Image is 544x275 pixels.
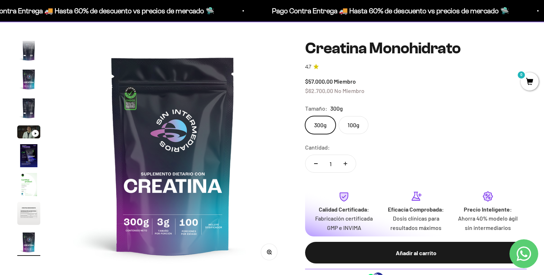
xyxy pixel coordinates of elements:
[58,40,288,270] img: Creatina Monohidrato
[118,107,148,120] span: Enviar
[17,231,40,254] img: Creatina Monohidrato
[17,39,40,64] button: Ir al artículo 2
[17,97,40,120] img: Creatina Monohidrato
[335,155,356,172] button: Aumentar cantidad
[17,68,40,91] img: Creatina Monohidrato
[305,143,330,152] label: Cantidad:
[305,87,333,94] span: $62.700,00
[9,34,149,54] div: Un aval de expertos o estudios clínicos en la página.
[521,78,539,86] a: 0
[458,214,518,232] p: Ahorra 40% modelo ágil sin intermediarios
[17,202,40,225] img: Creatina Monohidrato
[319,248,512,258] div: Añadir al carrito
[117,107,149,120] button: Enviar
[17,97,40,122] button: Ir al artículo 4
[17,144,40,169] button: Ir al artículo 6
[314,214,374,232] p: Fabricación certificada GMP e INVIMA
[305,104,327,113] legend: Tamaño:
[17,144,40,167] img: Creatina Monohidrato
[334,87,364,94] span: No Miembro
[386,214,446,232] p: Dosis clínicas para resultados máximos
[17,173,40,198] button: Ir al artículo 7
[9,56,149,68] div: Más detalles sobre la fecha exacta de entrega.
[17,173,40,196] img: Creatina Monohidrato
[330,104,343,113] span: 300g
[305,155,326,172] button: Reducir cantidad
[388,206,444,213] strong: Eficacia Comprobada:
[17,125,40,141] button: Ir al artículo 5
[305,40,527,57] h1: Creatina Monohidrato
[17,231,40,256] button: Ir al artículo 9
[334,78,356,85] span: Miembro
[17,202,40,227] button: Ir al artículo 8
[305,63,527,71] a: 4.74.7 de 5.0 estrellas
[9,84,149,104] div: La confirmación de la pureza de los ingredientes.
[319,206,369,213] strong: Calidad Certificada:
[186,5,423,17] p: Pago Contra Entrega 🚚 Hasta 60% de descuento vs precios de mercado 🛸
[305,242,527,263] button: Añadir al carrito
[9,12,149,28] p: ¿Qué te daría la seguridad final para añadir este producto a tu carrito?
[17,68,40,93] button: Ir al artículo 3
[9,70,149,83] div: Un mensaje de garantía de satisfacción visible.
[517,71,526,79] mark: 0
[17,39,40,62] img: Creatina Monohidrato
[305,63,311,71] span: 4.7
[305,78,333,85] span: $57.000,00
[464,206,512,213] strong: Precio Inteligente:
